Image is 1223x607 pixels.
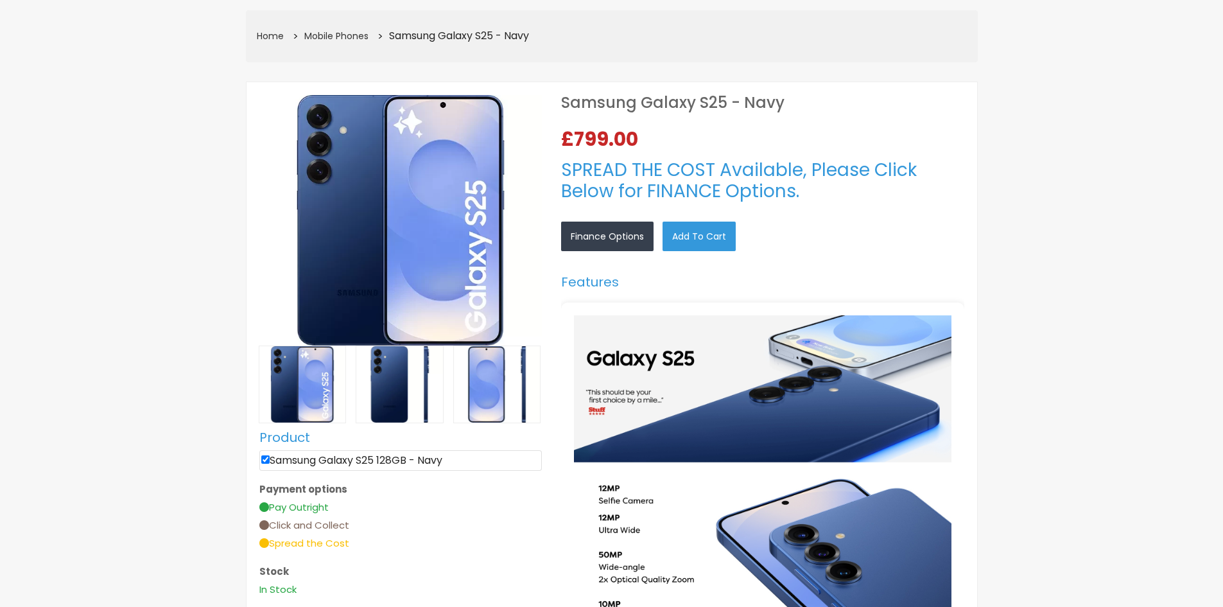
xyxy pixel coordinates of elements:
span: Spread the Cost [259,536,349,550]
li: Samsung Galaxy S25 128GB - Navy [259,450,542,471]
h5: Features [561,274,964,290]
li: Samsung Galaxy S25 - Navy [373,26,530,46]
a: Home [257,30,284,42]
h1: Samsung Galaxy S25 - Navy [561,95,964,110]
b: Payment options [259,482,347,496]
a: Finance Options [561,222,654,251]
h5: Product [259,430,542,445]
b: Stock [259,565,289,578]
span: In Stock [259,583,297,596]
h3: SPREAD THE COST Available, Please Click Below for FINANCE Options. [561,159,964,202]
span: Click and Collect [259,518,349,532]
a: Mobile Phones [304,30,369,42]
span: £799.00 [561,130,643,149]
span: Pay Outright [259,500,329,514]
a: Add to Cart [663,222,736,251]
